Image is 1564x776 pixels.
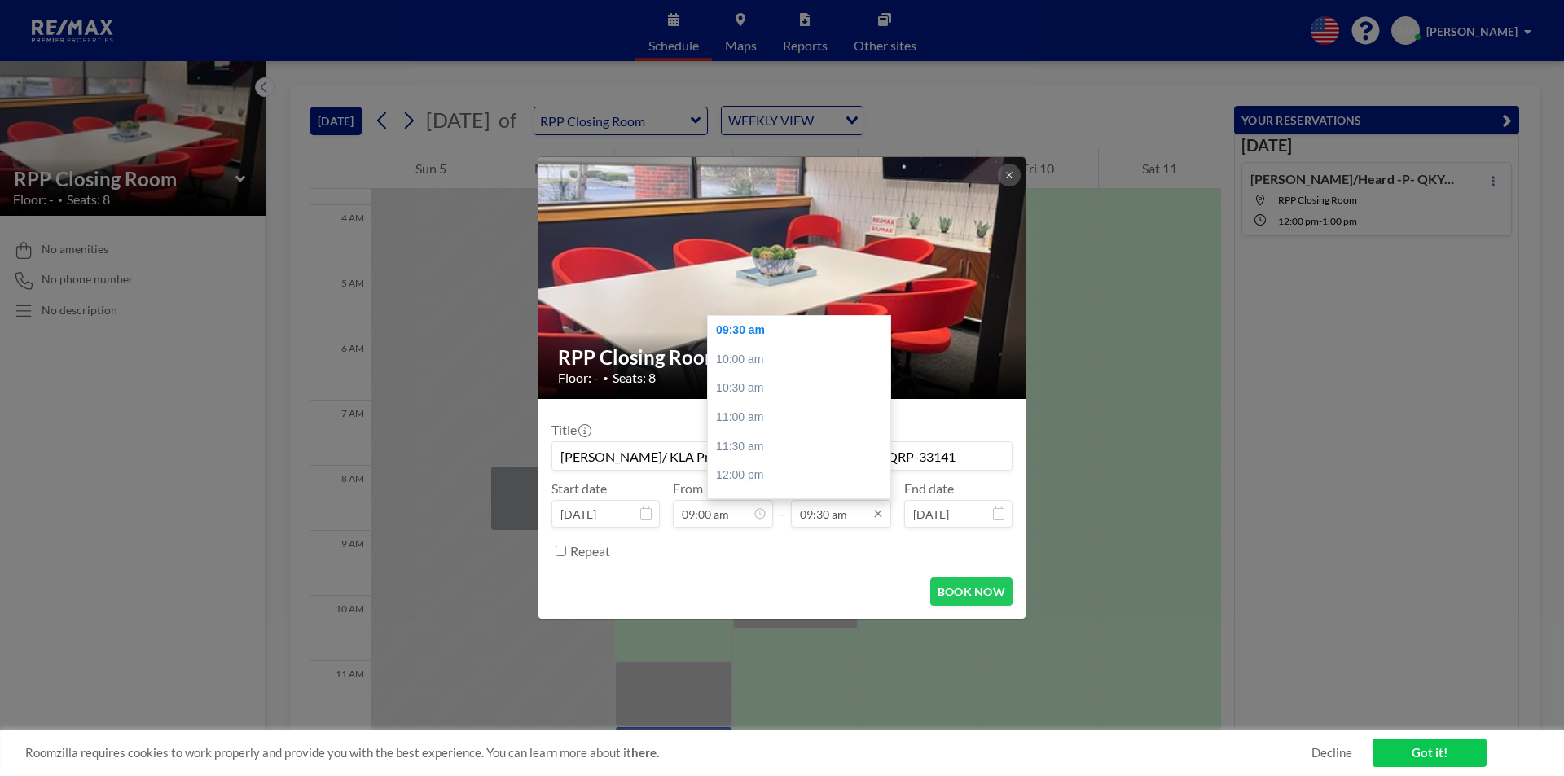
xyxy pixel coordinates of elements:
span: - [780,486,784,522]
div: 12:00 pm [708,461,898,490]
span: Floor: - [558,370,599,386]
div: 12:30 pm [708,490,898,520]
a: Got it! [1373,739,1487,767]
button: BOOK NOW [930,577,1013,606]
div: 11:00 am [708,403,898,432]
label: Start date [551,480,607,497]
span: • [603,372,608,384]
span: Roomzilla requires cookies to work properly and provide you with the best experience. You can lea... [25,745,1311,761]
div: 09:30 am [708,316,898,345]
input: Angel's reservation [552,442,1012,470]
div: 10:00 am [708,345,898,375]
div: 10:30 am [708,374,898,403]
label: Repeat [570,543,610,559]
label: Title [551,422,590,438]
a: here. [631,745,659,760]
div: 11:30 am [708,432,898,462]
span: Seats: 8 [613,370,656,386]
label: From [673,480,703,497]
label: End date [904,480,954,497]
h2: RPP Closing Room [558,345,1008,370]
a: Decline [1311,745,1352,761]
